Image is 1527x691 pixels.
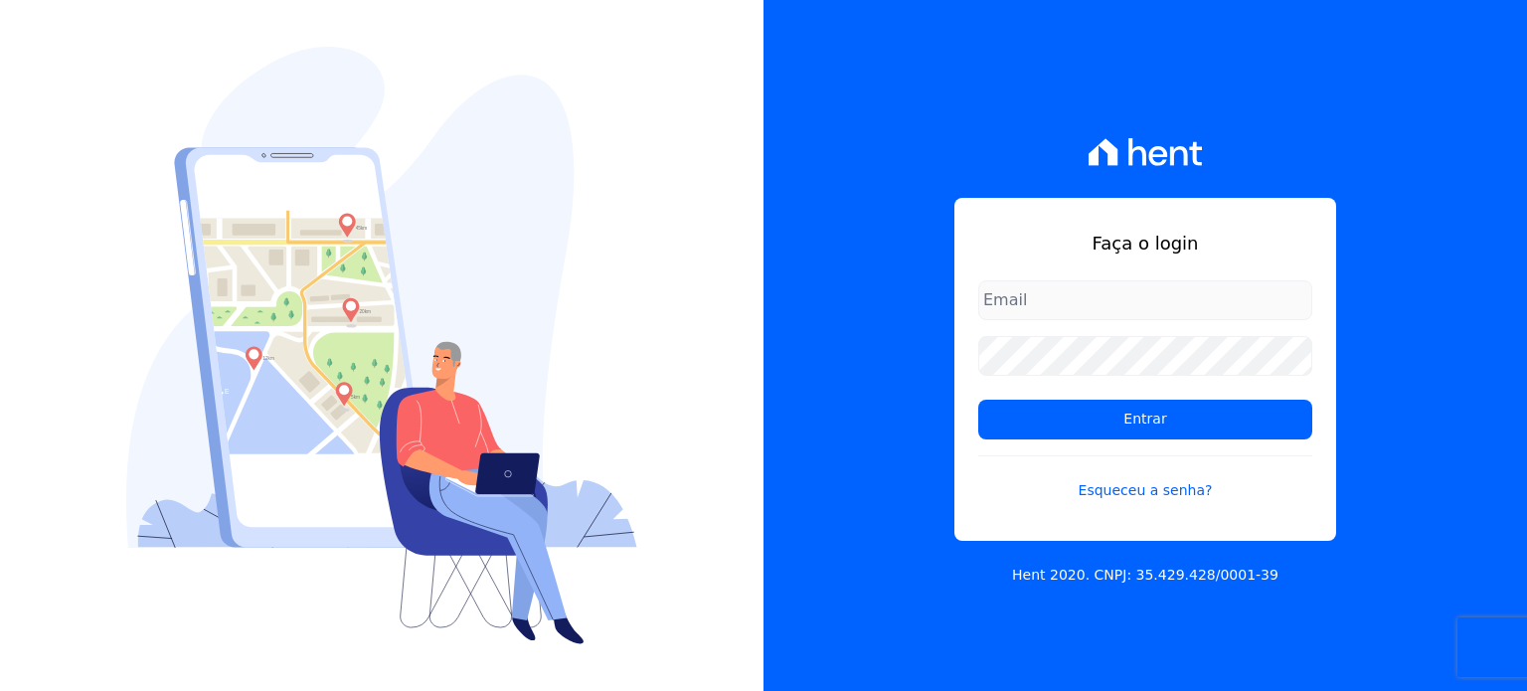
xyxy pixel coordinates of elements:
[978,230,1312,257] h1: Faça o login
[126,47,637,644] img: Login
[978,400,1312,439] input: Entrar
[978,280,1312,320] input: Email
[1012,565,1278,586] p: Hent 2020. CNPJ: 35.429.428/0001-39
[978,455,1312,501] a: Esqueceu a senha?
